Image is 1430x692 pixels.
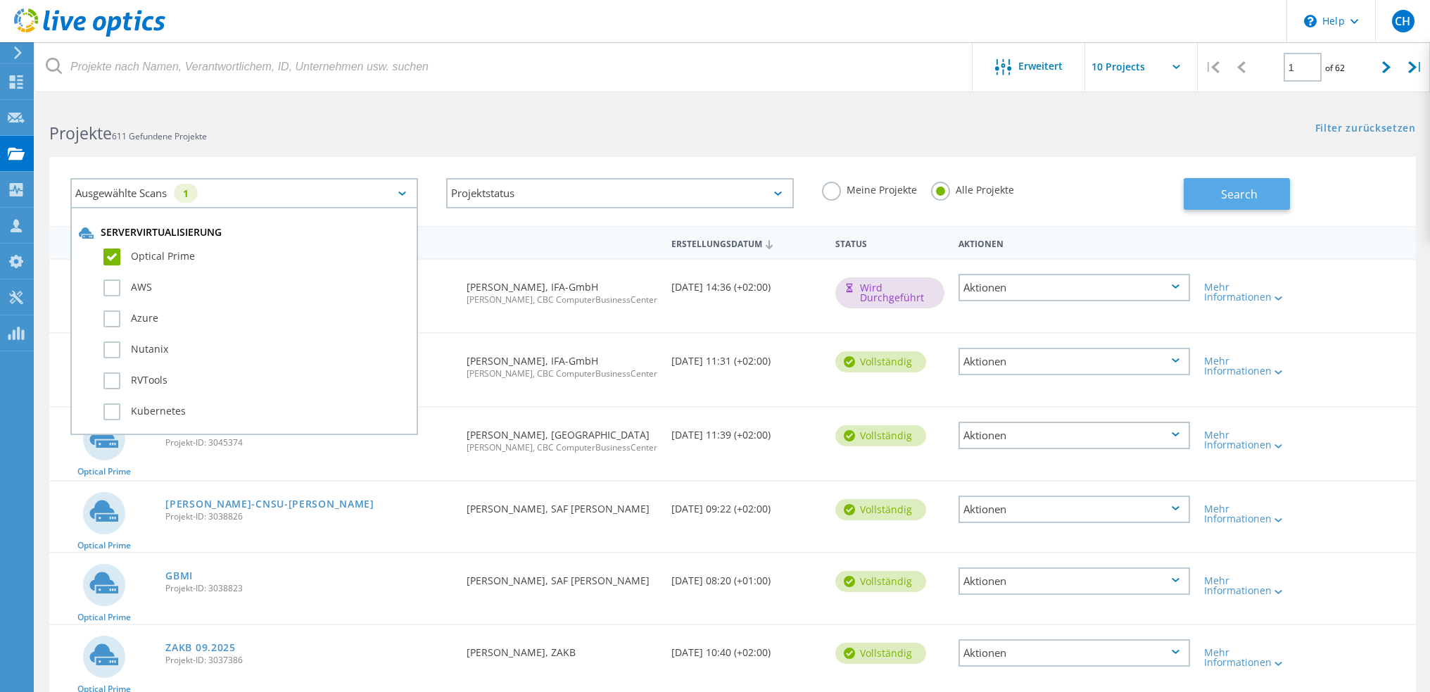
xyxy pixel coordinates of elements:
[664,229,828,256] div: Erstellungsdatum
[958,348,1191,375] div: Aktionen
[446,178,794,208] div: Projektstatus
[77,613,131,622] span: Optical Prime
[1401,42,1430,92] div: |
[1221,187,1258,202] span: Search
[49,122,112,144] b: Projekte
[1198,42,1227,92] div: |
[165,425,308,435] a: Markt [GEOGRAPHIC_DATA]
[835,277,944,308] div: Wird durchgeführt
[70,178,418,208] div: Ausgewählte Scans
[103,310,410,327] label: Azure
[165,571,193,581] a: GBMI
[174,184,198,203] div: 1
[1204,430,1299,450] div: Mehr Informationen
[77,541,131,550] span: Optical Prime
[460,334,664,392] div: [PERSON_NAME], IFA-GmbH
[835,425,926,446] div: vollständig
[1395,15,1410,27] span: CH
[79,226,410,240] div: Servervirtualisierung
[460,625,664,672] div: [PERSON_NAME], ZAKB
[103,372,410,389] label: RVTools
[467,443,657,452] span: [PERSON_NAME], CBC ComputerBusinessCenter
[103,403,410,420] label: Kubernetes
[165,512,452,521] span: Projekt-ID: 3038826
[165,499,374,509] a: [PERSON_NAME]-CNSU-[PERSON_NAME]
[112,130,207,142] span: 611 Gefundene Projekte
[951,229,1198,256] div: Aktionen
[1204,282,1299,302] div: Mehr Informationen
[664,334,828,380] div: [DATE] 11:31 (+02:00)
[664,260,828,306] div: [DATE] 14:36 (+02:00)
[958,567,1191,595] div: Aktionen
[958,496,1191,523] div: Aktionen
[664,625,828,672] div: [DATE] 10:40 (+02:00)
[460,482,664,528] div: [PERSON_NAME], SAF [PERSON_NAME]
[1204,648,1299,667] div: Mehr Informationen
[1204,356,1299,376] div: Mehr Informationen
[165,643,235,653] a: ZAKB 09.2025
[460,260,664,318] div: [PERSON_NAME], IFA-GmbH
[828,229,951,256] div: Status
[1325,62,1345,74] span: of 62
[835,643,926,664] div: vollständig
[1184,178,1290,210] button: Search
[460,553,664,600] div: [PERSON_NAME], SAF [PERSON_NAME]
[664,553,828,600] div: [DATE] 08:20 (+01:00)
[958,639,1191,667] div: Aktionen
[165,439,452,447] span: Projekt-ID: 3045374
[1304,15,1317,27] svg: \n
[664,482,828,528] div: [DATE] 09:22 (+02:00)
[165,584,452,593] span: Projekt-ID: 3038823
[103,279,410,296] label: AWS
[165,656,452,665] span: Projekt-ID: 3037386
[103,249,410,265] label: Optical Prime
[664,408,828,454] div: [DATE] 11:39 (+02:00)
[931,182,1014,195] label: Alle Projekte
[467,370,657,378] span: [PERSON_NAME], CBC ComputerBusinessCenter
[835,571,926,592] div: vollständig
[103,341,410,358] label: Nutanix
[1018,61,1063,71] span: Erweitert
[35,42,973,92] input: Projekte nach Namen, Verantwortlichem, ID, Unternehmen usw. suchen
[77,467,131,476] span: Optical Prime
[467,296,657,304] span: [PERSON_NAME], CBC ComputerBusinessCenter
[958,274,1191,301] div: Aktionen
[460,408,664,466] div: [PERSON_NAME], [GEOGRAPHIC_DATA]
[1204,576,1299,596] div: Mehr Informationen
[835,499,926,520] div: vollständig
[14,30,165,39] a: Live Optics Dashboard
[1204,504,1299,524] div: Mehr Informationen
[822,182,917,195] label: Meine Projekte
[958,422,1191,449] div: Aktionen
[1315,123,1416,135] a: Filter zurücksetzen
[835,351,926,372] div: vollständig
